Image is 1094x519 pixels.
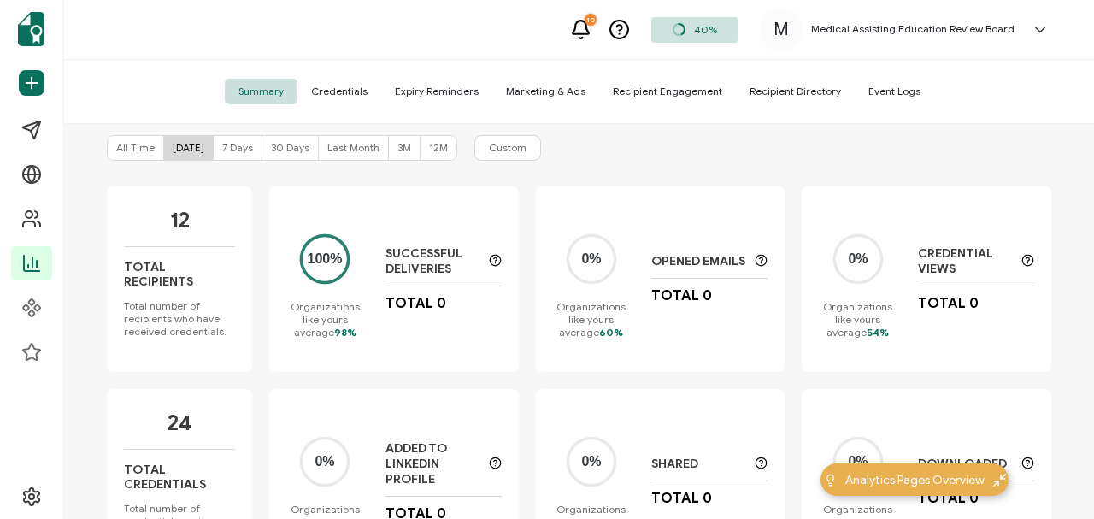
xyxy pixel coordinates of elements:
p: Added to LinkedIn Profile [385,441,480,487]
p: Successful Deliveries [385,246,480,277]
p: Total 0 [651,287,712,304]
span: 30 Days [271,141,309,154]
p: Total 0 [651,490,712,507]
p: Credential Views [918,246,1013,277]
span: M [773,17,789,43]
p: Opened Emails [651,254,746,269]
p: Organizations like yours average [819,300,897,339]
span: 7 Days [222,141,253,154]
span: 3M [397,141,411,154]
button: Custom [474,135,541,161]
span: 12M [429,141,448,154]
p: Organizations like yours average [553,300,631,339]
span: Last Month [327,141,379,154]
p: Downloaded [918,457,1013,472]
span: Marketing & Ads [492,79,599,104]
p: Organizations like yours average [286,300,364,339]
p: Total Recipients [124,260,235,289]
p: Total Credentials [124,463,235,492]
p: Shared [651,457,746,472]
span: 60% [599,326,623,339]
span: Credentials [297,79,381,104]
span: 98% [334,326,356,339]
span: Recipient Directory [736,79,855,104]
h5: Medical Assisting Education Review Board [811,23,1015,35]
p: Total 0 [918,295,979,312]
span: Summary [225,79,297,104]
span: 54% [867,326,889,339]
div: 10 [585,14,597,26]
span: Recipient Engagement [599,79,736,104]
p: 12 [170,208,190,233]
span: Custom [489,140,526,156]
span: Analytics Pages Overview [845,471,985,489]
span: Event Logs [855,79,934,104]
img: minimize-icon.svg [993,474,1006,487]
iframe: Chat Widget [1009,437,1094,519]
span: 40% [694,23,717,36]
p: 24 [168,410,191,436]
span: Expiry Reminders [381,79,492,104]
p: Total 0 [918,490,979,507]
p: Total number of recipients who have received credentials. [124,299,235,338]
img: sertifier-logomark-colored.svg [18,12,44,46]
p: Total 0 [385,295,446,312]
span: All Time [116,141,155,154]
span: [DATE] [173,141,204,154]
